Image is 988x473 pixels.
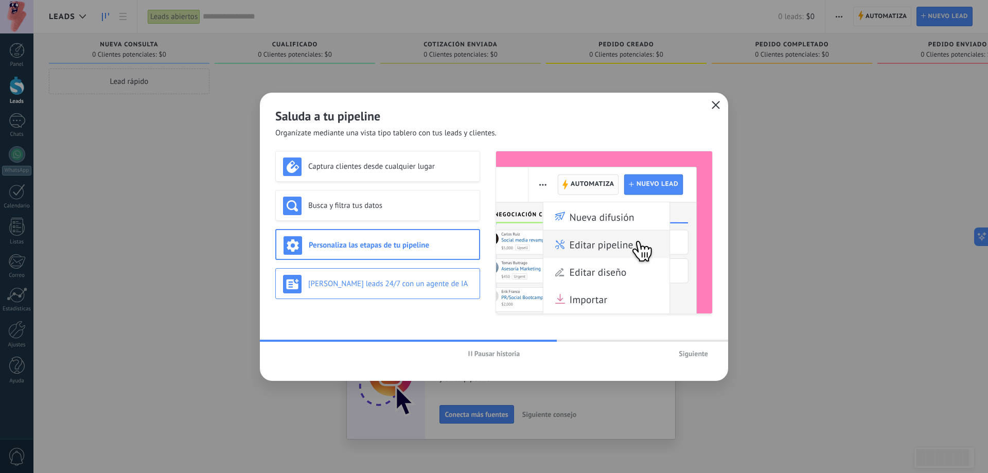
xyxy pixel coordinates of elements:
[679,350,708,357] span: Siguiente
[308,201,472,211] h3: Busca y filtra tus datos
[308,279,472,289] h3: [PERSON_NAME] leads 24/7 con un agente de IA
[275,128,497,138] span: Organízate mediante una vista tipo tablero con tus leads y clientes.
[474,350,520,357] span: Pausar historia
[464,346,525,361] button: Pausar historia
[674,346,713,361] button: Siguiente
[309,240,472,250] h3: Personaliza las etapas de tu pipeline
[308,162,472,171] h3: Captura clientes desde cualquier lugar
[275,108,713,124] h2: Saluda a tu pipeline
